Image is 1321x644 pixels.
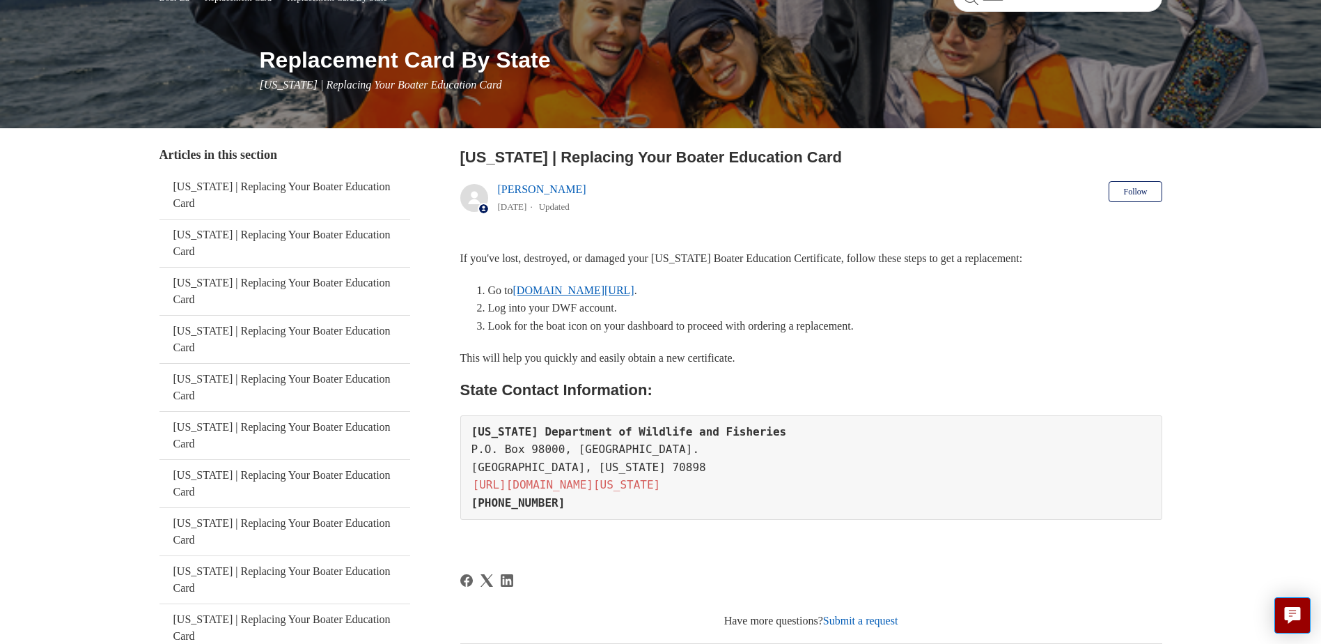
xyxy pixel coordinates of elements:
[480,574,493,587] a: X Corp
[460,574,473,587] a: Facebook
[159,316,410,363] a: [US_STATE] | Replacing Your Boater Education Card
[501,574,513,587] svg: Share this page on LinkedIn
[260,43,1162,77] h1: Replacement Card By State
[513,284,634,296] a: [DOMAIN_NAME][URL]
[1109,181,1162,202] button: Follow Article
[159,171,410,219] a: [US_STATE] | Replacing Your Boater Education Card
[460,146,1162,169] h2: Louisiana | Replacing Your Boater Education Card
[159,364,410,411] a: [US_STATE] | Replacing Your Boater Education Card
[460,250,1162,268] p: If you've lost, destroyed, or damaged your [US_STATE] Boater Education Certificate, follow these ...
[159,148,277,162] span: Articles in this section
[460,415,1162,520] pre: P.O. Box 98000, [GEOGRAPHIC_DATA]. [GEOGRAPHIC_DATA], [US_STATE] 70898
[460,574,473,587] svg: Share this page on Facebook
[260,79,502,91] span: [US_STATE] | Replacing Your Boater Education Card
[488,299,1162,317] li: Log into your DWF account.
[471,496,565,509] strong: [PHONE_NUMBER]
[823,615,898,627] a: Submit a request
[159,412,410,459] a: [US_STATE] | Replacing Your Boater Education Card
[159,556,410,604] a: [US_STATE] | Replacing Your Boater Education Card
[1274,597,1311,634] button: Live chat
[159,508,410,555] a: [US_STATE] | Replacing Your Boater Education Card
[498,183,586,195] a: [PERSON_NAME]
[159,460,410,507] a: [US_STATE] | Replacing Your Boater Education Card
[501,574,513,587] a: LinkedIn
[159,268,410,315] a: [US_STATE] | Replacing Your Boater Education Card
[488,282,1162,300] li: Go to .
[460,613,1162,629] div: Have more questions?
[480,574,493,587] svg: Share this page on X Corp
[460,378,1162,402] h2: State Contact Information:
[498,201,527,212] time: 05/21/2024, 16:26
[539,201,570,212] li: Updated
[460,349,1162,367] p: This will help you quickly and easily obtain a new certificate.
[159,220,410,267] a: [US_STATE] | Replacing Your Boater Education Card
[488,317,1162,335] li: Look for the boat icon on your dashboard to proceed with ordering a replacement.
[471,477,662,493] a: [URL][DOMAIN_NAME][US_STATE]
[471,425,787,438] strong: [US_STATE] Department of Wildlife and Fisheries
